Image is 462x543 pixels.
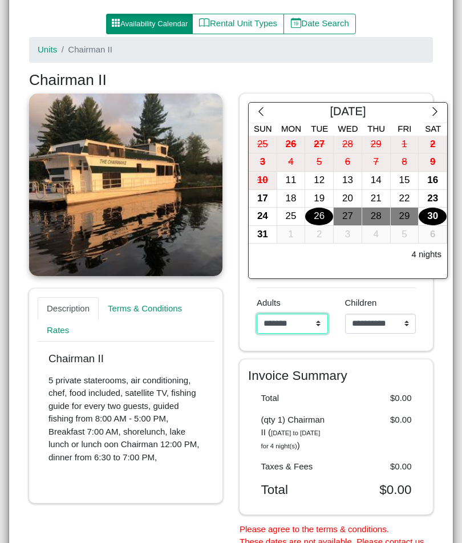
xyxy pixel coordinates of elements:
[256,106,266,117] svg: chevron left
[419,190,447,208] button: 23
[249,226,277,244] button: 31
[281,124,301,133] span: Mon
[305,208,333,225] div: 26
[277,136,306,154] button: 26
[362,226,390,244] div: 4
[249,208,277,226] button: 24
[305,153,334,172] button: 5
[334,190,362,208] button: 20
[337,414,420,452] div: $0.00
[248,368,424,383] h4: Invoice Summary
[305,208,334,226] button: 26
[419,153,447,172] button: 9
[199,18,210,29] svg: book
[362,172,391,190] button: 14
[337,392,420,405] div: $0.00
[391,153,419,171] div: 8
[362,172,390,189] div: 14
[291,18,302,29] svg: calendar date
[305,190,333,208] div: 19
[99,297,191,320] a: Terms & Conditions
[249,153,277,172] button: 3
[38,297,99,320] a: Description
[249,190,277,208] button: 17
[362,208,391,226] button: 28
[29,71,433,90] h3: Chairman II
[334,136,362,154] button: 28
[305,226,333,244] div: 2
[391,172,419,189] div: 15
[257,298,281,307] span: Adults
[253,460,337,473] div: Taxes & Fees
[111,18,120,27] svg: grid3x3 gap fill
[48,374,203,464] p: 5 private staterooms, air conditioning, chef, food included, satellite TV, fishing guide for ever...
[253,482,337,497] div: Total
[334,226,362,244] div: 3
[362,226,391,244] button: 4
[362,153,391,172] button: 7
[419,172,447,190] button: 16
[391,136,419,154] button: 1
[362,190,391,208] button: 21
[254,124,272,133] span: Sun
[337,460,420,473] div: $0.00
[253,392,337,405] div: Total
[305,136,334,154] button: 27
[419,208,447,225] div: 30
[249,103,273,123] button: chevron left
[277,190,306,208] button: 18
[362,136,390,153] div: 29
[391,190,419,208] button: 22
[249,172,277,190] button: 10
[305,172,334,190] button: 12
[338,124,358,133] span: Wed
[419,136,447,154] button: 2
[48,352,203,366] p: Chairman II
[334,190,362,208] div: 20
[277,172,305,189] div: 11
[367,124,385,133] span: Thu
[334,153,362,172] button: 6
[277,153,305,171] div: 4
[249,153,277,171] div: 3
[273,103,423,123] div: [DATE]
[419,226,447,244] button: 6
[419,172,447,189] div: 16
[305,190,334,208] button: 19
[305,136,333,153] div: 27
[391,136,419,153] div: 1
[277,226,305,244] div: 1
[391,226,419,244] button: 5
[334,226,362,244] button: 3
[305,172,333,189] div: 12
[391,226,419,244] div: 5
[334,172,362,189] div: 13
[362,153,390,171] div: 7
[362,136,391,154] button: 29
[391,190,419,208] div: 22
[337,482,420,497] div: $0.00
[283,14,356,34] button: calendar dateDate Search
[277,172,306,190] button: 11
[423,103,447,123] button: chevron right
[391,208,419,226] button: 29
[334,208,362,226] button: 27
[345,298,377,307] span: Children
[419,208,447,226] button: 30
[277,136,305,153] div: 26
[429,106,440,117] svg: chevron right
[305,153,333,171] div: 5
[425,124,441,133] span: Sat
[419,226,447,244] div: 6
[38,319,78,342] a: Rates
[106,14,193,34] button: grid3x3 gap fillAvailability Calendar
[334,153,362,171] div: 6
[391,208,419,225] div: 29
[391,153,419,172] button: 8
[277,153,306,172] button: 4
[249,136,277,153] div: 25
